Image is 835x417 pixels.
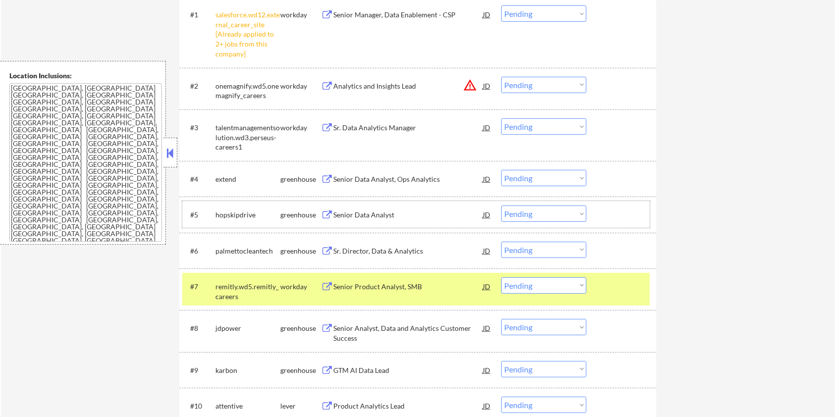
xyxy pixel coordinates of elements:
div: remitly.wd5.remitly_careers [215,282,280,301]
div: greenhouse [280,174,321,184]
div: workday [280,282,321,292]
div: hopskipdrive [215,210,280,220]
div: Location Inclusions: [9,71,162,81]
div: #10 [190,401,208,411]
div: lever [280,401,321,411]
div: JD [482,242,492,260]
div: palmettocleantech [215,246,280,256]
div: #7 [190,282,208,292]
div: workday [280,10,321,20]
div: #3 [190,123,208,133]
div: #1 [190,10,208,20]
div: attentive [215,401,280,411]
div: karbon [215,365,280,375]
div: workday [280,81,321,91]
div: Senior Analyst, Data and Analytics Customer Success [333,323,483,343]
div: #9 [190,365,208,375]
div: Senior Data Analyst, Ops Analytics [333,174,483,184]
div: Senior Manager, Data Enablement - CSP [333,10,483,20]
div: JD [482,118,492,136]
div: #6 [190,246,208,256]
div: greenhouse [280,210,321,220]
div: JD [482,5,492,23]
button: warning_amber [463,78,477,92]
div: onemagnify.wd5.onemagnify_careers [215,81,280,101]
div: JD [482,361,492,379]
div: GTM AI Data Lead [333,365,483,375]
div: workday [280,123,321,133]
div: #4 [190,174,208,184]
div: Sr. Data Analytics Manager [333,123,483,133]
div: JD [482,77,492,95]
div: greenhouse [280,323,321,333]
div: Analytics and Insights Lead [333,81,483,91]
div: JD [482,206,492,223]
div: Senior Data Analyst [333,210,483,220]
div: jdpower [215,323,280,333]
div: JD [482,319,492,337]
div: #5 [190,210,208,220]
div: #2 [190,81,208,91]
div: talentmanagementsolution.wd3.perseus-careers1 [215,123,280,152]
div: Product Analytics Lead [333,401,483,411]
div: #8 [190,323,208,333]
div: JD [482,170,492,188]
div: JD [482,277,492,295]
div: salesforce.wd12.external_career_site [Already applied to 2+ jobs from this company] [215,10,280,58]
div: greenhouse [280,246,321,256]
div: greenhouse [280,365,321,375]
div: Sr. Director, Data & Analytics [333,246,483,256]
div: extend [215,174,280,184]
div: Senior Product Analyst, SMB [333,282,483,292]
div: JD [482,397,492,415]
